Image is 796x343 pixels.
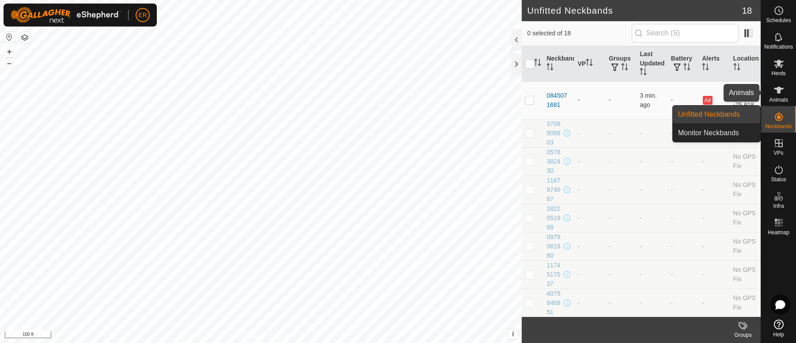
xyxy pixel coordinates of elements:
span: - [640,299,642,306]
span: i [512,330,514,338]
td: - [605,204,636,232]
button: – [4,58,15,69]
td: - [667,289,698,317]
th: VP [574,46,605,82]
th: Last Updated [636,46,667,82]
div: 3708906803 [546,119,561,147]
span: Neckbands [765,124,792,129]
app-display-virtual-paddock-transition: - [578,130,580,137]
h2: Unfitted Neckbands [527,5,742,16]
span: Aug 26, 2025, 6:50 AM [640,92,656,108]
td: - [605,81,636,119]
td: - [667,204,698,232]
td: - [667,260,698,289]
td: - [667,175,698,204]
span: - [640,158,642,165]
td: No GPS Fix [730,147,761,175]
span: 0 selected of 18 [527,29,631,38]
td: - [667,119,698,147]
th: Location [730,46,761,82]
span: - [640,214,642,221]
th: Groups [605,46,636,82]
app-display-virtual-paddock-transition: - [578,186,580,193]
span: Status [771,177,786,182]
td: No GPS Fix [730,232,761,260]
p-sorticon: Activate to sort [683,65,690,72]
span: Help [773,332,784,337]
div: 0578382430 [546,148,561,175]
app-display-virtual-paddock-transition: - [578,271,580,278]
td: - [605,175,636,204]
app-display-virtual-paddock-transition: - [578,243,580,250]
span: Notifications [764,44,793,50]
td: No GPS Fix [730,289,761,317]
app-display-virtual-paddock-transition: - [578,214,580,221]
a: Unfitted Neckbands [673,106,760,123]
div: 2822051968 [546,204,561,232]
th: Alerts [698,46,729,82]
span: - [640,186,642,193]
p-sorticon: Activate to sort [733,65,740,72]
div: 1174517537 [546,261,561,289]
p-sorticon: Activate to sort [546,65,553,72]
td: - [605,289,636,317]
app-display-virtual-paddock-transition: - [578,96,580,103]
img: Gallagher Logo [11,7,121,23]
p-sorticon: Activate to sort [640,69,647,76]
span: ER [138,11,147,20]
div: 4079846951 [546,289,561,317]
a: Monitor Neckbands [673,124,760,142]
span: Herds [771,71,785,76]
p-sorticon: Activate to sort [702,65,709,72]
p-sorticon: Activate to sort [621,65,628,72]
th: Neckband [543,46,574,82]
td: - [605,119,636,147]
span: Infra [773,203,784,209]
span: Schedules [766,18,791,23]
td: 44.76752, -75.91868 [730,81,761,119]
td: - [667,81,698,119]
span: VPs [773,150,783,156]
span: Monitor Neckbands [678,128,739,138]
div: 0845071681 [546,91,570,110]
p-sorticon: Activate to sort [534,60,541,67]
span: Heatmap [768,230,789,235]
span: Unfitted Neckbands [678,109,740,120]
td: - [698,289,729,317]
app-display-virtual-paddock-transition: - [578,299,580,306]
div: 1167974067 [546,176,561,204]
td: - [667,232,698,260]
button: Reset Map [4,32,15,42]
span: - [640,243,642,250]
div: Groups [725,331,761,339]
td: - [605,147,636,175]
td: No GPS Fix [730,175,761,204]
button: + [4,46,15,57]
span: Animals [769,97,788,103]
div: 0979561980 [546,232,561,260]
span: - [640,271,642,278]
a: Privacy Policy [226,332,259,339]
app-display-virtual-paddock-transition: - [578,158,580,165]
td: - [698,232,729,260]
td: No GPS Fix [730,260,761,289]
td: - [698,204,729,232]
td: - [698,260,729,289]
td: - [605,232,636,260]
button: Ad [703,96,713,105]
td: - [698,147,729,175]
td: - [667,147,698,175]
td: No GPS Fix [730,204,761,232]
input: Search (S) [632,24,739,42]
span: 18 [742,4,752,17]
button: Map Layers [19,32,30,43]
td: - [698,175,729,204]
th: Battery [667,46,698,82]
span: - [640,130,642,137]
td: - [605,260,636,289]
p-sorticon: Activate to sort [586,60,593,67]
a: Contact Us [269,332,296,339]
a: Help [761,316,796,341]
button: i [508,329,518,339]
